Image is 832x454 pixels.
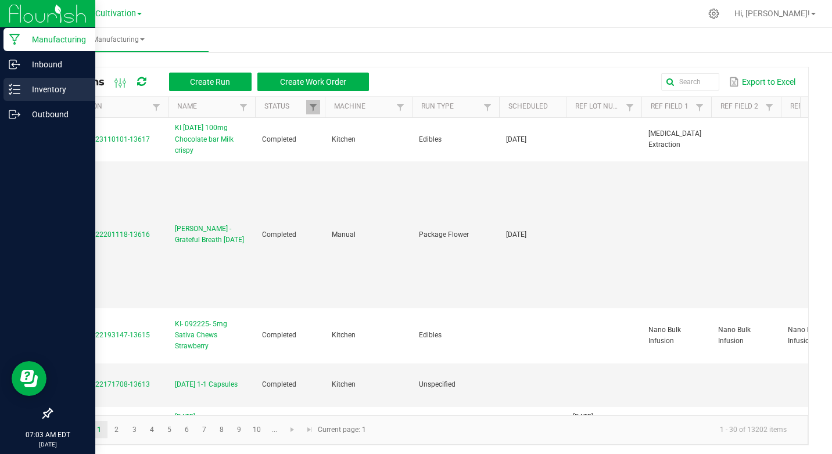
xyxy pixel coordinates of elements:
[20,107,90,121] p: Outbound
[262,380,296,388] span: Completed
[9,59,20,70] inline-svg: Inbound
[9,109,20,120] inline-svg: Outbound
[720,102,762,111] a: Ref Field 2Sortable
[332,331,356,339] span: Kitchen
[762,100,776,114] a: Filter
[718,326,751,345] span: Nano Bulk Infusion
[788,326,820,345] span: Nano Bulk Infusion
[651,102,692,111] a: Ref Field 1Sortable
[95,9,136,19] span: Cultivation
[790,102,831,111] a: Ref Field 3Sortable
[20,33,90,46] p: Manufacturing
[661,73,719,91] input: Search
[480,100,494,114] a: Filter
[506,135,526,143] span: [DATE]
[332,135,356,143] span: Kitchen
[59,380,150,388] span: MP-20250922171708-13613
[575,102,622,111] a: Ref Lot NumberSortable
[190,77,230,87] span: Create Run
[373,420,796,439] kendo-pager-info: 1 - 30 of 13202 items
[28,35,209,45] span: Manufacturing
[177,102,236,111] a: NameSortable
[178,421,195,438] a: Page 6
[175,319,248,352] span: KI- 092225- 5mg Sativa Chews Strawberry
[60,102,149,111] a: ExtractionSortable
[648,326,681,345] span: Nano Bulk Infusion
[28,28,209,52] a: Manufacturing
[169,73,252,91] button: Create Run
[693,100,707,114] a: Filter
[305,425,314,434] span: Go to the last page
[332,230,356,239] span: Manual
[266,421,283,438] a: Page 11
[175,224,248,246] span: [PERSON_NAME] - Grateful Breath [DATE]
[623,100,637,114] a: Filter
[264,102,306,111] a: StatusSortable
[262,331,296,339] span: Completed
[5,440,90,449] p: [DATE]
[508,102,561,111] a: ScheduledSortable
[149,100,163,114] a: Filter
[288,425,297,434] span: Go to the next page
[419,331,442,339] span: Edibles
[196,421,213,438] a: Page 7
[249,421,266,438] a: Page 10
[161,421,178,438] a: Page 5
[280,77,346,87] span: Create Work Order
[262,230,296,239] span: Completed
[301,421,318,438] a: Go to the last page
[334,102,393,111] a: MachineSortable
[20,57,90,71] p: Inbound
[52,415,808,445] kendo-pager: Current page: 1
[108,421,125,438] a: Page 2
[9,34,20,45] inline-svg: Manufacturing
[262,135,296,143] span: Completed
[726,72,798,92] button: Export to Excel
[648,129,701,149] span: [MEDICAL_DATA] Extraction
[5,430,90,440] p: 07:03 AM EDT
[419,380,456,388] span: Unspecified
[9,84,20,95] inline-svg: Inventory
[419,135,442,143] span: Edibles
[213,421,230,438] a: Page 8
[332,380,356,388] span: Kitchen
[144,421,160,438] a: Page 4
[236,100,250,114] a: Filter
[59,331,150,339] span: MP-20250922193147-13615
[734,9,810,18] span: Hi, [PERSON_NAME]!
[419,230,469,239] span: Package Flower
[126,421,143,438] a: Page 3
[231,421,248,438] a: Page 9
[59,230,150,239] span: MP-20250922201118-13616
[707,8,721,19] div: Manage settings
[60,72,378,92] div: All Runs
[91,421,107,438] a: Page 1
[393,100,407,114] a: Filter
[175,379,238,390] span: [DATE] 1-1 Capsules
[20,82,90,96] p: Inventory
[421,102,480,111] a: Run TypeSortable
[59,135,150,143] span: MP-20250923110101-13617
[12,361,46,396] iframe: Resource center
[284,421,301,438] a: Go to the next page
[506,230,526,239] span: [DATE]
[306,100,320,114] a: Filter
[175,122,248,156] span: KI [DATE] 100mg Chocolate bar Milk crispy
[257,73,369,91] button: Create Work Order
